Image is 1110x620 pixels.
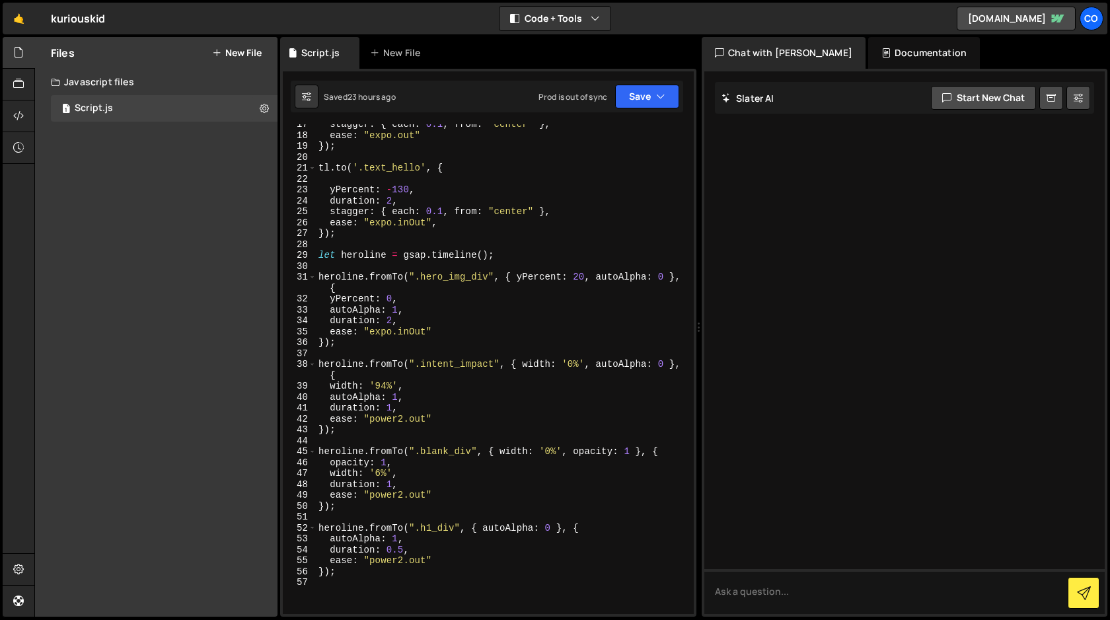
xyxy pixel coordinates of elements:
div: New File [370,46,425,59]
div: 40 [283,392,316,403]
div: 27 [283,228,316,239]
div: 37 [283,348,316,360]
div: Script.js [75,102,113,114]
span: 1 [62,104,70,115]
a: Co [1080,7,1103,30]
div: 24 [283,196,316,207]
div: 30 [283,261,316,272]
div: 38 [283,359,316,381]
div: Saved [324,91,396,102]
div: 32 [283,293,316,305]
div: 44 [283,436,316,447]
div: 46 [283,457,316,469]
div: 56 [283,566,316,578]
div: 22 [283,174,316,185]
div: Script.js [301,46,340,59]
div: 26 [283,217,316,229]
a: [DOMAIN_NAME] [957,7,1076,30]
div: Documentation [868,37,980,69]
div: 18 [283,130,316,141]
div: Prod is out of sync [538,91,607,102]
div: 31 [283,272,316,293]
div: 50 [283,501,316,512]
div: 48 [283,479,316,490]
div: 29 [283,250,316,261]
button: Start new chat [931,86,1036,110]
div: kuriouskid [51,11,106,26]
div: 16633/45317.js [51,95,277,122]
div: 47 [283,468,316,479]
div: Javascript files [35,69,277,95]
h2: Slater AI [721,92,774,104]
div: 21 [283,163,316,174]
div: 54 [283,545,316,556]
div: 51 [283,512,316,523]
div: 55 [283,555,316,566]
div: 25 [283,206,316,217]
button: Save [615,85,679,108]
div: 20 [283,152,316,163]
div: 52 [283,523,316,534]
div: 34 [283,315,316,327]
div: 43 [283,424,316,436]
button: New File [212,48,262,58]
div: 39 [283,381,316,392]
div: Chat with [PERSON_NAME] [702,37,866,69]
div: 45 [283,446,316,457]
div: 41 [283,403,316,414]
div: 19 [283,141,316,152]
div: 36 [283,337,316,348]
div: 33 [283,305,316,316]
div: 35 [283,327,316,338]
div: 17 [283,119,316,130]
div: 42 [283,414,316,425]
h2: Files [51,46,75,60]
div: 28 [283,239,316,251]
button: Code + Tools [499,7,610,30]
div: 23 hours ago [348,91,396,102]
a: 🤙 [3,3,35,34]
div: 49 [283,490,316,501]
div: 53 [283,533,316,545]
div: 57 [283,577,316,588]
div: 23 [283,184,316,196]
